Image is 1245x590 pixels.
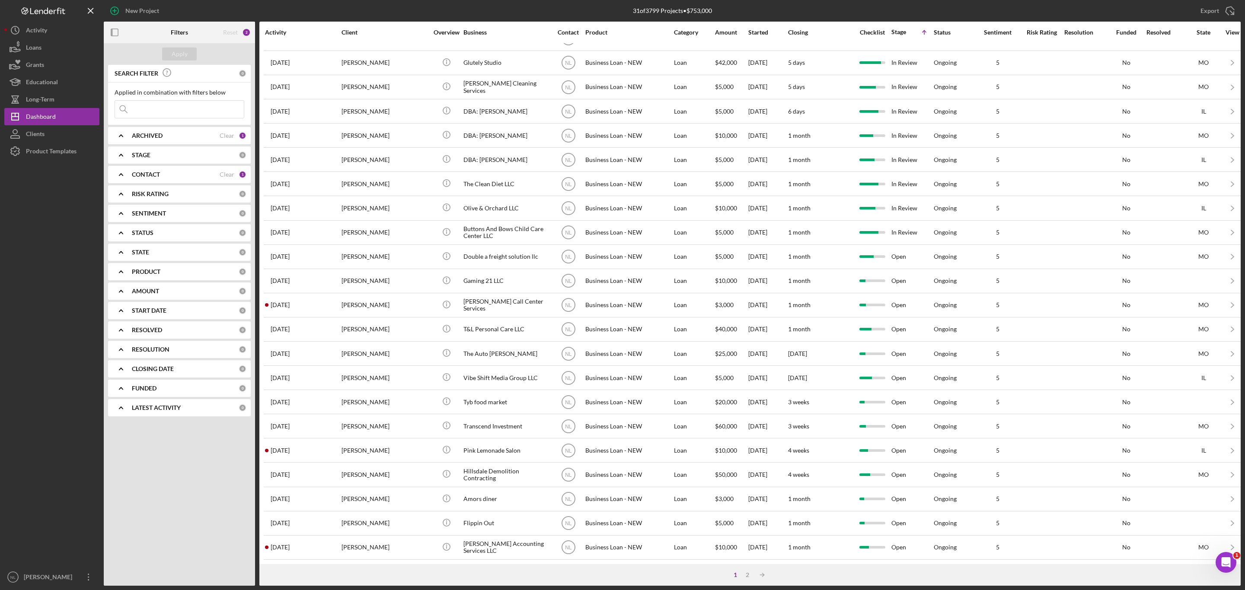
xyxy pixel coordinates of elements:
[788,228,811,236] time: 1 month
[891,245,933,268] div: Open
[788,108,805,115] time: 6 days
[271,326,290,333] time: 2025-08-07 03:28
[1186,59,1221,66] div: MO
[565,133,572,139] text: NL
[26,73,58,93] div: Educational
[674,148,714,171] div: Loan
[715,245,747,268] div: $5,000
[4,91,99,108] button: Long-Term
[239,171,246,178] div: 1
[239,287,246,295] div: 0
[976,399,1019,406] div: 5
[4,39,99,56] button: Loans
[585,342,672,365] div: Business Loan - NEW
[1186,108,1221,115] div: IL
[1186,156,1221,163] div: IL
[125,2,159,19] div: New Project
[934,399,957,406] div: Ongoing
[891,270,933,292] div: Open
[342,172,428,195] div: [PERSON_NAME]
[585,366,672,389] div: Business Loan - NEW
[26,91,54,110] div: Long-Term
[239,248,246,256] div: 0
[674,415,714,438] div: Loan
[132,404,181,411] b: LATEST ACTIVITY
[565,375,572,381] text: NL
[1192,2,1241,19] button: Export
[132,327,162,333] b: RESOLVED
[463,148,550,171] div: DBA: [PERSON_NAME]
[342,221,428,244] div: [PERSON_NAME]
[674,318,714,341] div: Loan
[1064,29,1106,36] div: Resolution
[463,76,550,98] div: [PERSON_NAME] Cleaning Services
[271,374,290,381] time: 2025-07-16 18:35
[430,29,463,36] div: Overview
[132,346,169,353] b: RESOLUTION
[976,277,1019,284] div: 5
[342,148,428,171] div: [PERSON_NAME]
[585,172,672,195] div: Business Loan - NEW
[26,143,77,162] div: Product Templates
[976,108,1019,115] div: 5
[132,171,160,178] b: CONTACT
[976,205,1019,212] div: 5
[4,125,99,143] button: Clients
[585,100,672,123] div: Business Loan - NEW
[585,29,672,36] div: Product
[748,366,787,389] div: [DATE]
[715,124,747,147] div: $10,000
[1186,326,1221,333] div: MO
[748,148,787,171] div: [DATE]
[342,390,428,413] div: [PERSON_NAME]
[239,209,246,217] div: 0
[788,132,811,139] time: 1 month
[748,221,787,244] div: [DATE]
[1107,29,1146,36] div: Funded
[271,156,290,163] time: 2025-08-06 13:43
[934,253,957,260] div: Ongoing
[674,29,714,36] div: Category
[715,342,747,365] div: $25,000
[674,270,714,292] div: Loan
[271,181,290,187] time: 2025-08-05 14:13
[271,229,290,236] time: 2025-08-01 19:48
[132,288,159,295] b: AMOUNT
[565,399,572,405] text: NL
[342,197,428,219] div: [PERSON_NAME]
[788,325,811,333] time: 1 month
[891,342,933,365] div: Open
[1107,132,1146,139] div: No
[748,124,787,147] div: [DATE]
[891,76,933,98] div: In Review
[4,22,99,39] button: Activity
[26,39,41,58] div: Loans
[934,205,957,212] div: Ongoing
[4,108,99,125] button: Dashboard
[1107,108,1146,115] div: No
[239,268,246,276] div: 0
[239,365,246,373] div: 0
[271,399,290,406] time: 2025-07-23 17:14
[976,29,1019,36] div: Sentiment
[565,327,572,333] text: NL
[748,318,787,341] div: [DATE]
[271,253,290,260] time: 2025-07-31 18:24
[748,342,787,365] div: [DATE]
[463,270,550,292] div: Gaming 21 LLC
[715,221,747,244] div: $5,000
[788,156,811,163] time: 1 month
[934,181,957,187] div: Ongoing
[342,76,428,98] div: [PERSON_NAME]
[585,294,672,317] div: Business Loan - NEW
[1107,374,1146,381] div: No
[891,124,933,147] div: In Review
[976,229,1019,236] div: 5
[565,108,572,114] text: NL
[1107,301,1146,308] div: No
[271,277,290,284] time: 2025-08-06 14:55
[715,270,747,292] div: $10,000
[220,132,234,139] div: Clear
